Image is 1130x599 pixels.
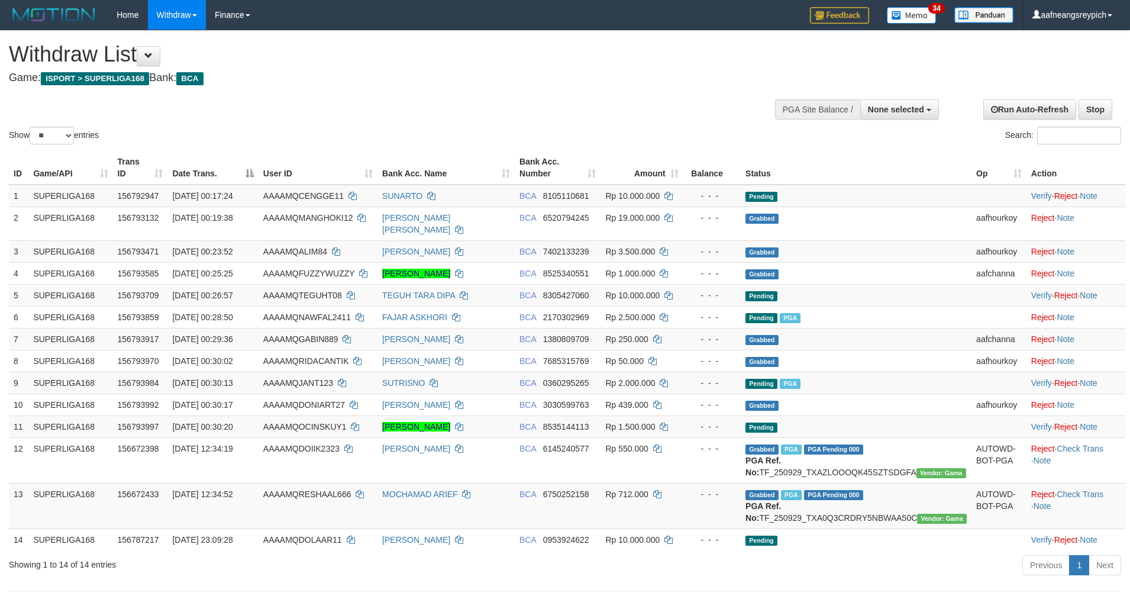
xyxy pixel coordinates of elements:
img: panduan.png [954,7,1013,23]
b: PGA Ref. No: [745,456,781,477]
span: 156793970 [118,356,159,366]
a: Reject [1031,213,1055,223]
span: Marked by aafnonsreyleab [780,313,800,323]
div: - - - [688,289,736,301]
span: [DATE] 23:09:28 [172,535,233,545]
span: Marked by aafsoycanthlai [781,490,802,500]
a: Reject [1054,291,1078,300]
span: Copy 6520794245 to clipboard [543,213,589,223]
a: Reject [1031,334,1055,344]
span: Copy 7685315769 to clipboard [543,356,589,366]
span: BCA [519,535,536,545]
span: AAAAMQTEGUHT08 [263,291,342,300]
td: · [1026,328,1125,350]
span: Copy 0360295265 to clipboard [543,378,589,388]
td: SUPERLIGA168 [28,240,112,262]
td: TF_250929_TXA0Q3CRDRY5NBWAA50C [741,483,971,529]
td: SUPERLIGA168 [28,437,112,483]
td: 9 [9,372,28,394]
span: Grabbed [745,445,779,455]
span: Rp 10.000.000 [605,535,660,545]
div: - - - [688,421,736,433]
td: 5 [9,284,28,306]
span: Rp 712.000 [605,489,648,499]
th: Bank Acc. Name: activate to sort column ascending [377,151,515,185]
span: PGA Pending [804,490,863,500]
span: AAAAMQGABIN889 [263,334,338,344]
span: [DATE] 00:25:25 [172,269,233,278]
td: SUPERLIGA168 [28,306,112,328]
span: Pending [745,536,777,546]
td: 12 [9,437,28,483]
td: 1 [9,185,28,207]
span: Pending [745,192,777,202]
a: Stop [1079,99,1112,120]
a: Reject [1054,191,1078,201]
span: Grabbed [745,214,779,224]
a: Note [1080,422,1097,431]
span: BCA [519,356,536,366]
div: Showing 1 to 14 of 14 entries [9,554,462,571]
div: - - - [688,443,736,455]
td: · [1026,240,1125,262]
div: - - - [688,333,736,345]
a: TEGUH TARA DIPA [382,291,455,300]
td: · [1026,350,1125,372]
span: BCA [519,213,536,223]
h1: Withdraw List [9,43,741,66]
th: Bank Acc. Number: activate to sort column ascending [515,151,600,185]
span: Copy 8535144113 to clipboard [543,422,589,431]
span: [DATE] 00:28:50 [172,313,233,322]
div: PGA Site Balance / [775,99,860,120]
span: Grabbed [745,490,779,500]
span: BCA [519,191,536,201]
span: AAAAMQRESHAAL666 [263,489,351,499]
span: None selected [868,105,924,114]
a: Reject [1031,269,1055,278]
td: aafhourkoy [971,350,1026,372]
span: BCA [519,334,536,344]
td: AUTOWD-BOT-PGA [971,483,1026,529]
span: Grabbed [745,335,779,345]
span: [DATE] 00:29:36 [172,334,233,344]
span: BCA [519,378,536,388]
span: Copy 2170302969 to clipboard [543,313,589,322]
span: 156787217 [118,535,159,545]
span: AAAAMQMANGHOKI12 [263,213,353,223]
a: Run Auto-Refresh [983,99,1076,120]
span: 156793471 [118,247,159,256]
select: Showentries [30,127,74,144]
span: Copy 7402133239 to clipboard [543,247,589,256]
td: · [1026,394,1125,416]
a: Note [1057,400,1074,410]
th: Status [741,151,971,185]
td: SUPERLIGA168 [28,185,112,207]
td: · [1026,262,1125,284]
th: Trans ID: activate to sort column ascending [113,151,168,185]
a: Verify [1031,422,1052,431]
div: - - - [688,488,736,500]
a: Note [1034,456,1051,465]
td: 10 [9,394,28,416]
a: Verify [1031,291,1052,300]
td: · · [1026,416,1125,437]
span: Rp 50.000 [605,356,644,366]
span: Marked by aafnonsreyleab [780,379,800,389]
span: BCA [519,422,536,431]
span: AAAAMQDOLAAR11 [263,535,342,545]
td: SUPERLIGA168 [28,394,112,416]
div: - - - [688,190,736,202]
span: AAAAMQRIDACANTIK [263,356,349,366]
div: - - - [688,355,736,367]
span: 156793917 [118,334,159,344]
span: Pending [745,313,777,323]
span: Copy 8105110681 to clipboard [543,191,589,201]
span: Rp 10.000.000 [605,191,660,201]
img: Feedback.jpg [810,7,869,24]
td: · · [1026,483,1125,529]
span: AAAAMQJANT123 [263,378,333,388]
td: aafchanna [971,328,1026,350]
td: · · [1026,372,1125,394]
span: BCA [519,269,536,278]
button: None selected [860,99,939,120]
